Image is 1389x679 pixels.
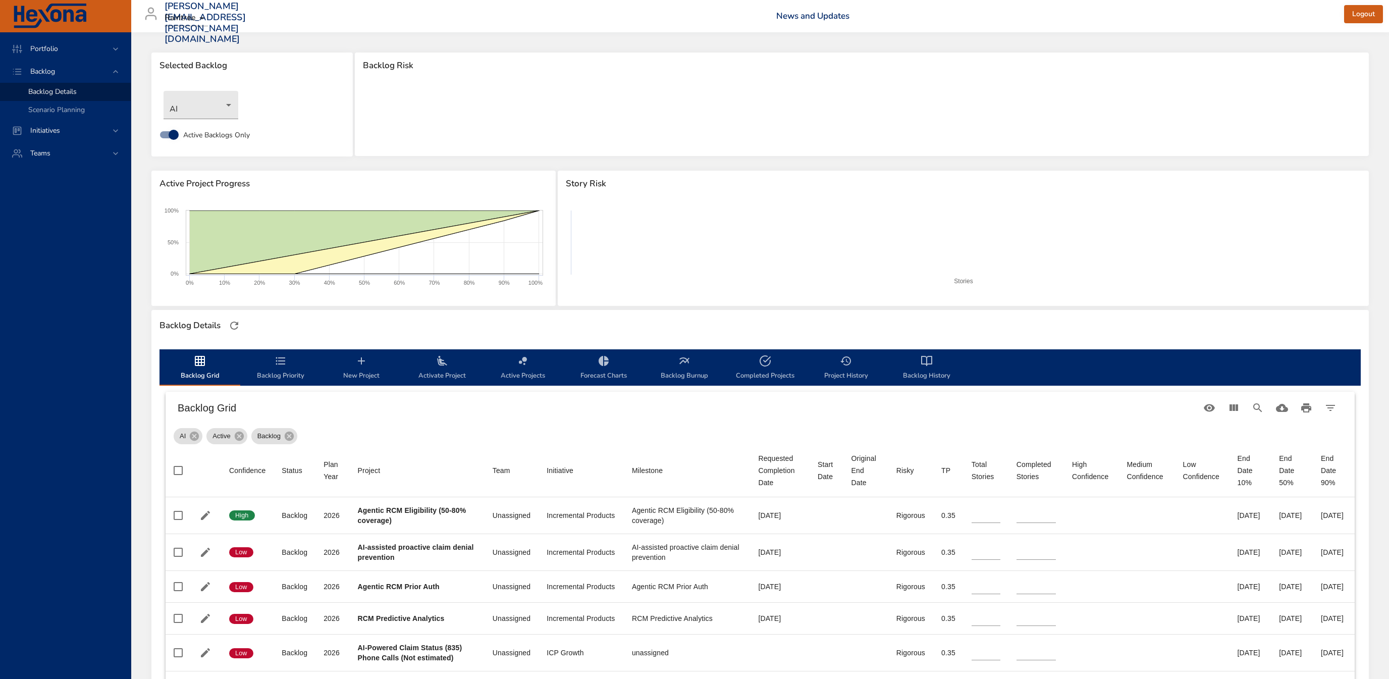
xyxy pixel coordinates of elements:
[178,400,1197,416] h6: Backlog Grid
[358,464,381,477] div: Sort
[166,392,1355,424] div: Table Toolbar
[174,428,202,444] div: AI
[547,547,616,557] div: Incremental Products
[547,510,616,520] div: Incremental Products
[327,355,396,382] span: New Project
[358,644,462,662] b: AI-Powered Claim Status (835) Phone Calls (Not estimated)
[896,464,914,477] div: Risky
[632,582,742,592] div: Agentic RCM Prior Auth
[528,280,543,286] text: 100%
[569,355,638,382] span: Forecast Charts
[758,510,802,520] div: [DATE]
[282,582,307,592] div: Backlog
[229,548,253,557] span: Low
[818,458,835,483] div: Start Date
[493,613,530,623] div: Unassigned
[851,452,880,489] div: Original End Date
[776,10,849,22] a: News and Updates
[1072,458,1110,483] div: Sort
[358,464,381,477] div: Project
[941,547,955,557] div: 0.35
[22,67,63,76] span: Backlog
[1238,452,1263,489] div: End Date 10%
[229,511,255,520] span: High
[227,318,242,333] button: Refresh Page
[464,280,475,286] text: 80%
[1183,458,1221,483] div: Low Confidence
[1279,582,1305,592] div: [DATE]
[1270,396,1294,420] button: Download CSV
[12,4,88,29] img: Hexona
[198,611,213,626] button: Edit Project Details
[408,355,476,382] span: Activate Project
[632,613,742,623] div: RCM Predictive Analytics
[1279,452,1305,489] div: End Date 50%
[1279,547,1305,557] div: [DATE]
[251,431,287,441] span: Backlog
[171,271,179,277] text: 0%
[165,10,208,26] div: Raintree
[731,355,799,382] span: Completed Projects
[229,583,253,592] span: Low
[1321,648,1347,658] div: [DATE]
[941,464,950,477] div: TP
[972,458,1000,483] div: Sort
[1352,8,1375,21] span: Logout
[812,355,880,382] span: Project History
[429,280,440,286] text: 70%
[1321,582,1347,592] div: [DATE]
[282,648,307,658] div: Backlog
[219,280,230,286] text: 10%
[165,1,246,44] h3: [PERSON_NAME][EMAIL_ADDRESS][PERSON_NAME][DOMAIN_NAME]
[493,464,510,477] div: Team
[1321,510,1347,520] div: [DATE]
[324,458,341,483] div: Plan Year
[324,613,341,623] div: 2026
[547,464,573,477] div: Sort
[493,464,530,477] span: Team
[282,464,302,477] div: Sort
[1072,458,1110,483] div: High Confidence
[892,355,961,382] span: Backlog History
[229,464,265,477] div: Confidence
[758,452,802,489] div: Requested Completion Date
[324,280,335,286] text: 40%
[547,464,616,477] span: Initiative
[493,510,530,520] div: Unassigned
[168,239,179,245] text: 50%
[1127,458,1166,483] div: Sort
[941,648,955,658] div: 0.35
[896,582,925,592] div: Rigorous
[566,179,1361,189] span: Story Risk
[758,613,802,623] div: [DATE]
[818,458,835,483] div: Sort
[251,428,297,444] div: Backlog
[324,547,341,557] div: 2026
[206,428,247,444] div: Active
[896,464,925,477] span: Risky
[1017,458,1056,483] div: Completed Stories
[324,648,341,658] div: 2026
[1344,5,1383,24] button: Logout
[159,179,548,189] span: Active Project Progress
[166,355,234,382] span: Backlog Grid
[758,547,802,557] div: [DATE]
[1221,396,1246,420] button: View Columns
[394,280,405,286] text: 60%
[1238,547,1263,557] div: [DATE]
[198,645,213,660] button: Edit Project Details
[358,464,476,477] span: Project
[1279,648,1305,658] div: [DATE]
[174,431,192,441] span: AI
[156,318,224,334] div: Backlog Details
[282,464,307,477] span: Status
[206,431,236,441] span: Active
[1183,458,1221,483] div: Sort
[1238,582,1263,592] div: [DATE]
[22,126,68,135] span: Initiatives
